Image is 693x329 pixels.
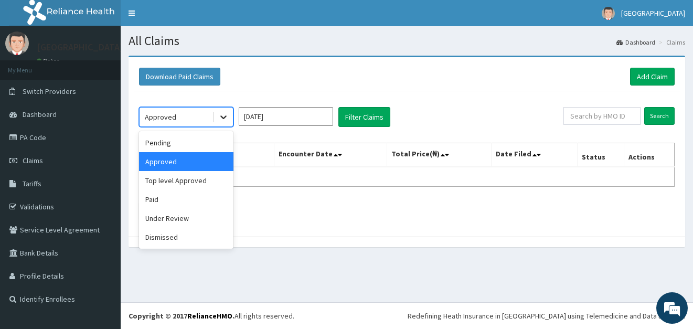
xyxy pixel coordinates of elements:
[602,7,615,20] img: User Image
[129,34,685,48] h1: All Claims
[5,218,200,255] textarea: Type your message and hit 'Enter'
[139,152,233,171] div: Approved
[616,38,655,47] a: Dashboard
[187,311,232,321] a: RelianceHMO
[239,107,333,126] input: Select Month and Year
[23,87,76,96] span: Switch Providers
[61,98,145,204] span: We're online!
[408,311,685,321] div: Redefining Heath Insurance in [GEOGRAPHIC_DATA] using Telemedicine and Data Science!
[37,57,62,65] a: Online
[139,68,220,86] button: Download Paid Claims
[578,143,624,167] th: Status
[139,190,233,209] div: Paid
[172,5,197,30] div: Minimize live chat window
[37,43,123,52] p: [GEOGRAPHIC_DATA]
[55,59,176,72] div: Chat with us now
[644,107,675,125] input: Search
[630,68,675,86] a: Add Claim
[621,8,685,18] span: [GEOGRAPHIC_DATA]
[139,133,233,152] div: Pending
[656,38,685,47] li: Claims
[23,156,43,165] span: Claims
[23,179,41,188] span: Tariffs
[145,112,176,122] div: Approved
[19,52,42,79] img: d_794563401_company_1708531726252_794563401
[563,107,641,125] input: Search by HMO ID
[139,209,233,228] div: Under Review
[624,143,675,167] th: Actions
[274,143,387,167] th: Encounter Date
[387,143,491,167] th: Total Price(₦)
[129,311,234,321] strong: Copyright © 2017 .
[121,302,693,329] footer: All rights reserved.
[5,31,29,55] img: User Image
[338,107,390,127] button: Filter Claims
[139,228,233,247] div: Dismissed
[139,171,233,190] div: Top level Approved
[491,143,578,167] th: Date Filed
[23,110,57,119] span: Dashboard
